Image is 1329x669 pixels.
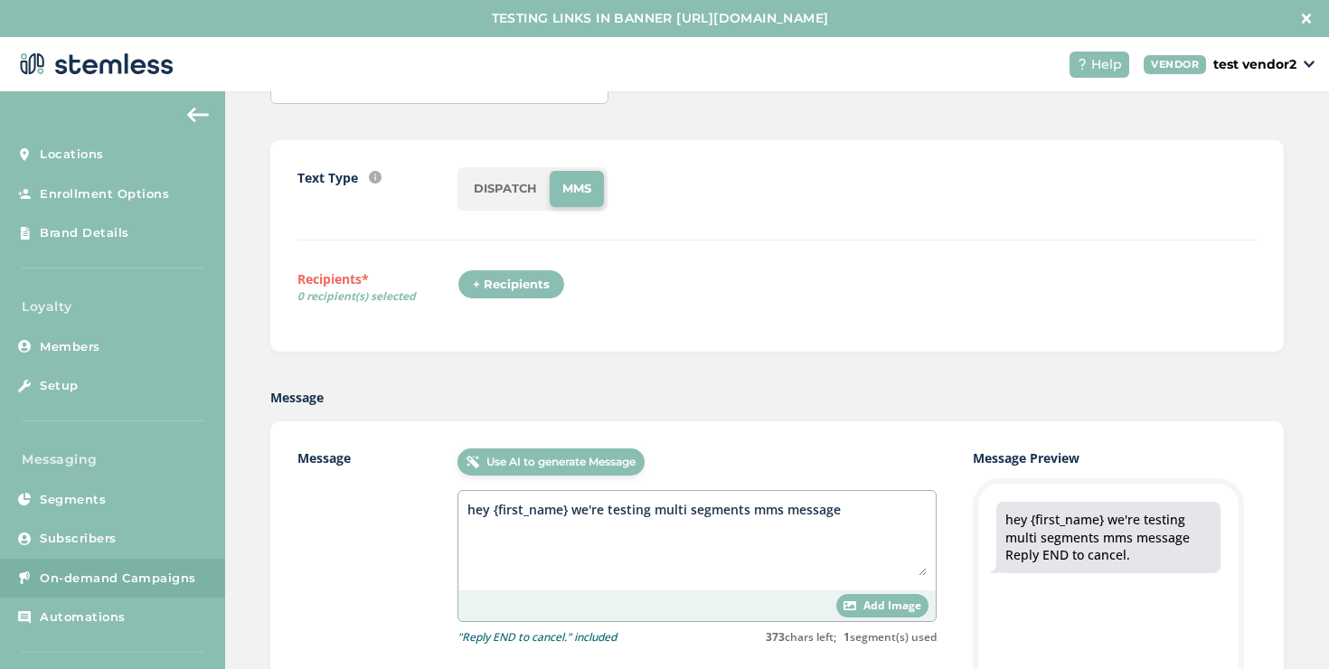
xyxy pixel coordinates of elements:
label: Message [270,388,324,407]
span: On-demand Campaigns [40,570,196,588]
p: "Reply END to cancel." included [457,629,617,645]
img: icon-info-236977d2.svg [369,171,382,184]
img: icon-arrow-back-accent-c549486e.svg [187,108,209,122]
img: logo-dark-0685b13c.svg [14,46,174,82]
li: DISPATCH [461,171,550,207]
span: Setup [40,377,79,395]
span: Enrollment Options [40,185,169,203]
label: Message Preview [973,448,1257,467]
div: hey {first_name} we're testing multi segments mms message Reply END to cancel. [1005,511,1211,564]
span: Add Image [863,598,921,614]
img: icon_down-arrow-small-66adaf34.svg [1304,61,1315,68]
span: Use AI to generate Message [486,454,636,470]
span: Locations [40,146,104,164]
button: Use AI to generate Message [457,448,645,476]
label: Recipients* [297,269,457,311]
label: segment(s) used [844,629,937,645]
span: Brand Details [40,224,129,242]
span: Help [1091,55,1122,74]
span: Subscribers [40,530,117,548]
span: Members [40,338,100,356]
img: icon-close-white-1ed751a3.svg [1302,14,1311,23]
p: test vendor2 [1213,55,1296,74]
strong: 1 [844,629,850,645]
div: VENDOR [1144,55,1206,74]
label: Text Type [297,168,358,187]
img: icon-help-white-03924b79.svg [1077,59,1088,70]
span: 0 recipient(s) selected [297,288,457,305]
div: + Recipients [457,269,565,300]
label: TESTING LINKS IN BANNER [URL][DOMAIN_NAME] [18,9,1302,28]
span: Segments [40,491,106,509]
label: chars left; [766,629,836,645]
span: Automations [40,608,126,627]
iframe: Chat Widget [1239,582,1329,669]
img: icon-image-white-304da26c.svg [844,601,856,611]
li: MMS [550,171,604,207]
strong: 373 [766,629,785,645]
